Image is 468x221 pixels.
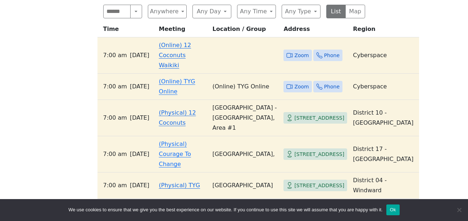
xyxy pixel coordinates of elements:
span: [STREET_ADDRESS] [294,181,344,190]
span: Zoom [294,51,309,60]
td: District 04 - Windward [350,172,419,199]
th: Region [350,24,419,37]
a: (Online) 12 Coconuts Waikiki [159,42,191,69]
button: Any Type [282,5,321,18]
a: (Physical) 12 Coconuts [159,109,196,126]
button: Anywhere [148,5,187,18]
td: (Online) TYG Online [209,74,281,100]
td: District 17 - [GEOGRAPHIC_DATA] [350,136,419,172]
td: Cyberspace [350,37,419,74]
input: Search [103,5,131,18]
button: Search [130,5,142,18]
td: Cyberspace [350,74,419,100]
button: Map [345,5,365,18]
button: List [326,5,346,18]
span: 7:00 AM [103,113,127,123]
span: 7:00 AM [103,50,127,60]
span: [DATE] [130,113,149,123]
td: [GEOGRAPHIC_DATA], [209,136,281,172]
span: [DATE] [130,82,149,92]
td: [GEOGRAPHIC_DATA] - [GEOGRAPHIC_DATA], Area #1 [209,100,281,136]
span: [STREET_ADDRESS] [294,114,344,123]
button: Any Day [192,5,231,18]
th: Address [281,24,350,37]
span: [DATE] [130,149,149,159]
th: Location / Group [209,24,281,37]
span: 7:00 AM [103,149,127,159]
span: No [455,206,463,213]
a: (Online) TYG Online [159,78,195,95]
span: [DATE] [130,50,149,60]
span: [DATE] [130,180,149,190]
span: We use cookies to ensure that we give you the best experience on our website. If you continue to ... [68,206,382,213]
th: Meeting [156,24,210,37]
span: 7:00 AM [103,180,127,190]
td: [GEOGRAPHIC_DATA] [209,172,281,199]
td: District 10 - [GEOGRAPHIC_DATA] [350,100,419,136]
a: (Physical) TYG [159,182,200,189]
span: [STREET_ADDRESS] [294,150,344,159]
span: Phone [324,82,340,91]
th: Time [97,24,156,37]
span: Phone [324,51,340,60]
a: (Physical) Courage To Change [159,141,191,167]
span: 7:00 AM [103,82,127,92]
button: Any Time [237,5,276,18]
span: Zoom [294,82,309,91]
button: Ok [386,204,400,215]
